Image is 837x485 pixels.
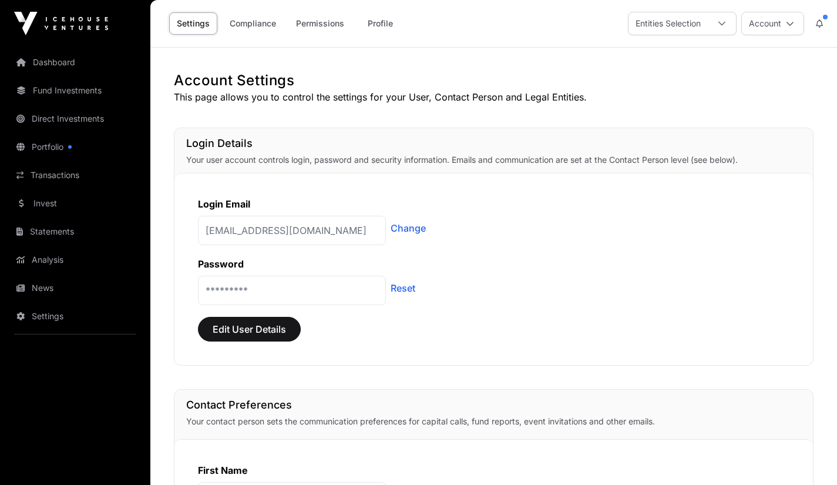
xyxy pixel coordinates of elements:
a: Fund Investments [9,78,141,103]
span: Edit User Details [213,322,286,336]
iframe: Chat Widget [778,429,837,485]
h1: Account Settings [174,71,814,90]
p: Your user account controls login, password and security information. Emails and communication are... [186,154,801,166]
a: Statements [9,219,141,245]
h1: Contact Preferences [186,397,801,413]
a: Change [391,221,426,235]
a: Direct Investments [9,106,141,132]
p: This page allows you to control the settings for your User, Contact Person and Legal Entities. [174,90,814,104]
a: Dashboard [9,49,141,75]
label: Password [198,258,244,270]
button: Edit User Details [198,317,301,342]
a: Settings [9,303,141,329]
div: Entities Selection [628,12,708,35]
a: Profile [357,12,404,35]
label: Login Email [198,198,250,210]
button: Account [741,12,804,35]
a: News [9,275,141,301]
a: Invest [9,190,141,216]
img: Icehouse Ventures Logo [14,12,108,35]
p: Your contact person sets the communication preferences for capital calls, fund reports, event inv... [186,416,801,427]
a: Settings [169,12,217,35]
a: Reset [391,281,415,295]
a: Analysis [9,247,141,273]
a: Permissions [288,12,352,35]
a: Transactions [9,162,141,188]
a: Portfolio [9,134,141,160]
a: Compliance [222,12,284,35]
label: First Name [198,464,248,476]
p: [EMAIL_ADDRESS][DOMAIN_NAME] [198,216,386,245]
h1: Login Details [186,135,801,152]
